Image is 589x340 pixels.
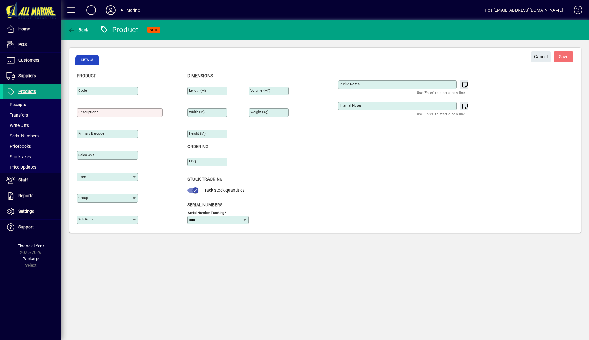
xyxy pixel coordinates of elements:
[417,89,465,96] mat-hint: Use 'Enter' to start a new line
[485,5,563,15] div: Pos [EMAIL_ADDRESS][DOMAIN_NAME]
[189,88,206,93] mat-label: Length (m)
[78,131,104,136] mat-label: Primary barcode
[3,110,61,120] a: Transfers
[78,153,94,157] mat-label: Sales unit
[340,82,360,86] mat-label: Public Notes
[78,110,96,114] mat-label: Description
[22,256,39,261] span: Package
[188,210,224,215] mat-label: Serial Number tracking
[559,52,568,62] span: ave
[3,53,61,68] a: Customers
[18,209,34,214] span: Settings
[187,202,222,207] span: Serial Numbers
[187,177,223,181] span: Stock Tracking
[3,37,61,52] a: POS
[3,99,61,110] a: Receipts
[3,131,61,141] a: Serial Numbers
[18,178,28,182] span: Staff
[3,151,61,162] a: Stocktakes
[189,159,196,163] mat-label: EOQ
[6,133,39,138] span: Serial Numbers
[121,5,140,15] div: All Marine
[78,196,88,200] mat-label: Group
[189,131,206,136] mat-label: Height (m)
[6,165,36,170] span: Price Updates
[417,110,465,117] mat-hint: Use 'Enter' to start a new line
[268,88,269,91] sup: 3
[3,220,61,235] a: Support
[6,154,31,159] span: Stocktakes
[78,217,94,221] mat-label: Sub group
[18,224,34,229] span: Support
[100,25,139,35] div: Product
[554,51,573,62] button: Save
[3,188,61,204] a: Reports
[203,188,244,193] span: Track stock quantities
[250,88,270,93] mat-label: Volume (m )
[18,193,33,198] span: Reports
[340,103,362,108] mat-label: Internal Notes
[3,21,61,37] a: Home
[18,42,27,47] span: POS
[6,123,29,128] span: Write Offs
[6,102,26,107] span: Receipts
[569,1,581,21] a: Knowledge Base
[3,204,61,219] a: Settings
[68,27,88,32] span: Back
[3,173,61,188] a: Staff
[3,68,61,84] a: Suppliers
[75,55,99,65] span: Details
[61,24,95,35] app-page-header-button: Back
[18,89,36,94] span: Products
[531,51,551,62] button: Cancel
[17,243,44,248] span: Financial Year
[150,28,157,32] span: NEW
[3,141,61,151] a: Pricebooks
[78,88,87,93] mat-label: Code
[187,73,213,78] span: Dimensions
[3,120,61,131] a: Write Offs
[81,5,101,16] button: Add
[189,110,205,114] mat-label: Width (m)
[18,73,36,78] span: Suppliers
[559,54,561,59] span: S
[534,52,548,62] span: Cancel
[187,144,209,149] span: Ordering
[3,162,61,172] a: Price Updates
[18,58,39,63] span: Customers
[18,26,30,31] span: Home
[6,144,31,149] span: Pricebooks
[77,73,96,78] span: Product
[66,24,90,35] button: Back
[6,113,28,117] span: Transfers
[101,5,121,16] button: Profile
[78,174,86,178] mat-label: Type
[250,110,268,114] mat-label: Weight (Kg)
